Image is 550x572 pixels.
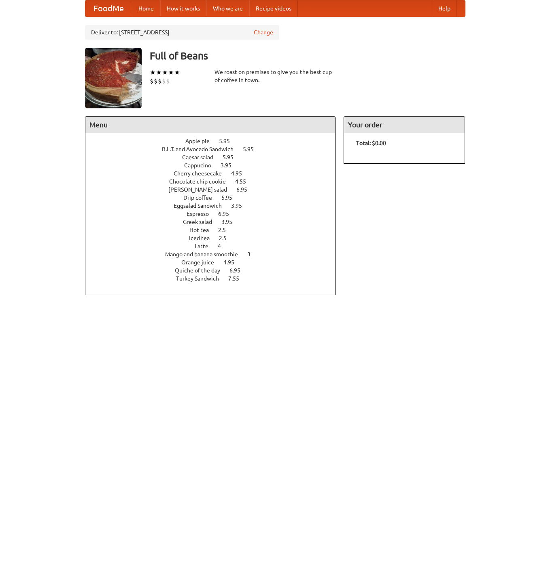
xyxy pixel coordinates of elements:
span: 6.95 [218,211,237,217]
span: [PERSON_NAME] salad [168,186,235,193]
span: 7.55 [228,275,247,282]
li: ★ [156,68,162,77]
a: Cherry cheesecake 4.95 [174,170,257,177]
span: 5.95 [221,194,240,201]
a: Quiche of the day 6.95 [175,267,255,274]
span: 5.95 [223,154,242,160]
span: Apple pie [185,138,218,144]
span: Greek salad [183,219,220,225]
a: Turkey Sandwich 7.55 [176,275,254,282]
a: Greek salad 3.95 [183,219,247,225]
h3: Full of Beans [150,48,465,64]
span: B.L.T. and Avocado Sandwich [162,146,242,152]
span: 4.55 [235,178,254,185]
a: Mango and banana smoothie 3 [165,251,265,258]
span: Espresso [187,211,217,217]
span: 3.95 [231,203,250,209]
a: FoodMe [85,0,132,17]
span: 2.5 [218,227,234,233]
span: 3.95 [221,162,240,169]
li: ★ [168,68,174,77]
div: Deliver to: [STREET_ADDRESS] [85,25,279,40]
span: Quiche of the day [175,267,228,274]
span: 4.95 [231,170,250,177]
span: 6.95 [236,186,255,193]
li: $ [162,77,166,86]
span: Hot tea [189,227,217,233]
a: Chocolate chip cookie 4.55 [169,178,261,185]
a: Cappucino 3.95 [184,162,246,169]
a: How it works [160,0,206,17]
a: Drip coffee 5.95 [183,194,247,201]
span: 5.95 [219,138,238,144]
h4: Menu [85,117,336,133]
span: Drip coffee [183,194,220,201]
a: Apple pie 5.95 [185,138,245,144]
a: Orange juice 4.95 [181,259,249,266]
span: Orange juice [181,259,222,266]
a: Latte 4 [195,243,236,249]
span: Cappucino [184,162,219,169]
span: Latte [195,243,217,249]
span: 3.95 [221,219,240,225]
span: 3 [247,251,259,258]
span: Cherry cheesecake [174,170,230,177]
li: $ [154,77,158,86]
a: B.L.T. and Avocado Sandwich 5.95 [162,146,269,152]
li: ★ [174,68,180,77]
h4: Your order [344,117,465,133]
span: Eggsalad Sandwich [174,203,230,209]
a: Eggsalad Sandwich 3.95 [174,203,257,209]
span: Chocolate chip cookie [169,178,234,185]
span: 4 [218,243,229,249]
a: Who we are [206,0,249,17]
a: Espresso 6.95 [187,211,244,217]
a: Home [132,0,160,17]
a: Recipe videos [249,0,298,17]
li: $ [150,77,154,86]
span: 5.95 [243,146,262,152]
a: [PERSON_NAME] salad 6.95 [168,186,262,193]
li: ★ [162,68,168,77]
a: Hot tea 2.5 [189,227,241,233]
a: Change [254,28,273,36]
b: Total: $0.00 [356,140,386,146]
span: 4.95 [223,259,242,266]
a: Caesar salad 5.95 [182,154,248,160]
span: Mango and banana smoothie [165,251,246,258]
span: Iced tea [189,235,218,241]
span: Turkey Sandwich [176,275,227,282]
span: 2.5 [219,235,235,241]
img: angular.jpg [85,48,142,108]
li: $ [158,77,162,86]
li: ★ [150,68,156,77]
a: Help [432,0,457,17]
span: Caesar salad [182,154,221,160]
div: We roast on premises to give you the best cup of coffee in town. [214,68,336,84]
a: Iced tea 2.5 [189,235,242,241]
span: 6.95 [229,267,248,274]
li: $ [166,77,170,86]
